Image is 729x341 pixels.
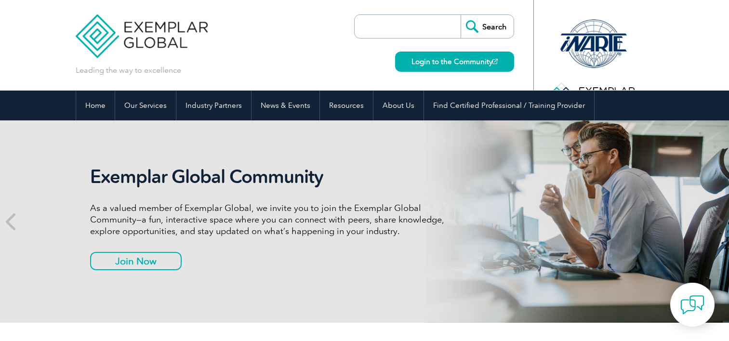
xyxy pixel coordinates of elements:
[90,252,182,270] a: Join Now
[115,91,176,120] a: Our Services
[76,91,115,120] a: Home
[680,293,704,317] img: contact-chat.png
[320,91,373,120] a: Resources
[424,91,594,120] a: Find Certified Professional / Training Provider
[395,52,514,72] a: Login to the Community
[90,202,451,237] p: As a valued member of Exemplar Global, we invite you to join the Exemplar Global Community—a fun,...
[252,91,319,120] a: News & Events
[373,91,424,120] a: About Us
[492,59,498,64] img: open_square.png
[76,65,181,76] p: Leading the way to excellence
[461,15,514,38] input: Search
[176,91,251,120] a: Industry Partners
[90,166,451,188] h2: Exemplar Global Community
